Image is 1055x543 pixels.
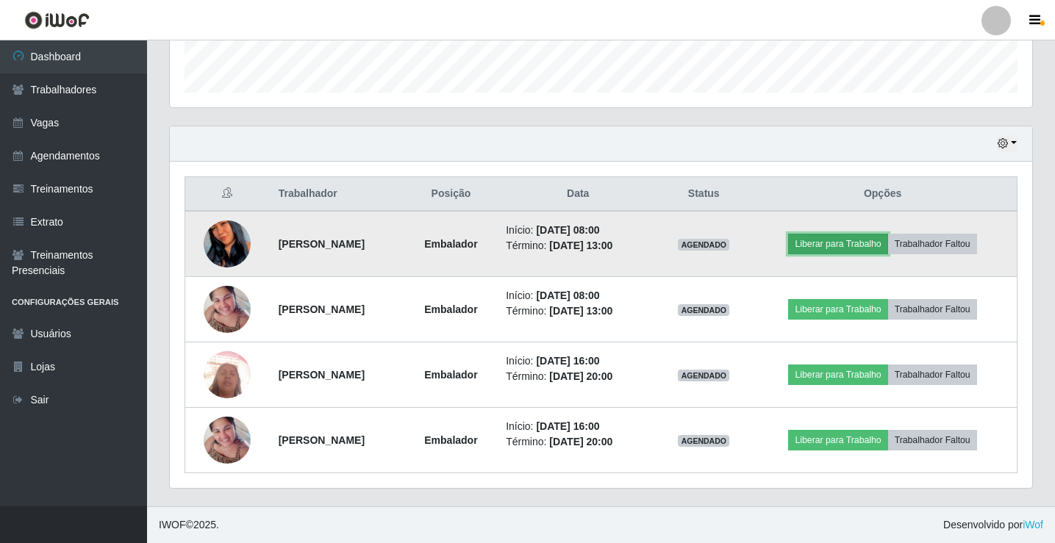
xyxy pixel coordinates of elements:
[788,299,887,320] button: Liberar para Trabalho
[279,303,365,315] strong: [PERSON_NAME]
[159,519,186,531] span: IWOF
[204,343,251,406] img: 1710941214559.jpeg
[536,420,599,432] time: [DATE] 16:00
[888,364,977,385] button: Trabalhador Faltou
[888,234,977,254] button: Trabalhador Faltou
[424,303,477,315] strong: Embalador
[678,304,729,316] span: AGENDADO
[424,369,477,381] strong: Embalador
[279,369,365,381] strong: [PERSON_NAME]
[678,239,729,251] span: AGENDADO
[788,430,887,450] button: Liberar para Trabalho
[549,436,612,447] time: [DATE] 20:00
[159,517,219,533] span: © 2025 .
[424,434,477,446] strong: Embalador
[536,224,599,236] time: [DATE] 08:00
[506,303,650,319] li: Término:
[405,177,497,212] th: Posição
[943,517,1043,533] span: Desenvolvido por
[678,435,729,447] span: AGENDADO
[204,278,251,340] img: 1729599385947.jpeg
[279,434,365,446] strong: [PERSON_NAME]
[204,193,251,295] img: 1720551562863.jpeg
[506,288,650,303] li: Início:
[536,290,599,301] time: [DATE] 08:00
[788,234,887,254] button: Liberar para Trabalho
[506,353,650,369] li: Início:
[678,370,729,381] span: AGENDADO
[659,177,748,212] th: Status
[549,370,612,382] time: [DATE] 20:00
[536,355,599,367] time: [DATE] 16:00
[506,419,650,434] li: Início:
[497,177,659,212] th: Data
[506,434,650,450] li: Término:
[270,177,405,212] th: Trabalhador
[506,238,650,253] li: Término:
[549,240,612,251] time: [DATE] 13:00
[24,11,90,29] img: CoreUI Logo
[748,177,1017,212] th: Opções
[888,299,977,320] button: Trabalhador Faltou
[549,305,612,317] time: [DATE] 13:00
[204,409,251,471] img: 1729599385947.jpeg
[279,238,365,250] strong: [PERSON_NAME]
[424,238,477,250] strong: Embalador
[888,430,977,450] button: Trabalhador Faltou
[788,364,887,385] button: Liberar para Trabalho
[1023,519,1043,531] a: iWof
[506,223,650,238] li: Início:
[506,369,650,384] li: Término:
